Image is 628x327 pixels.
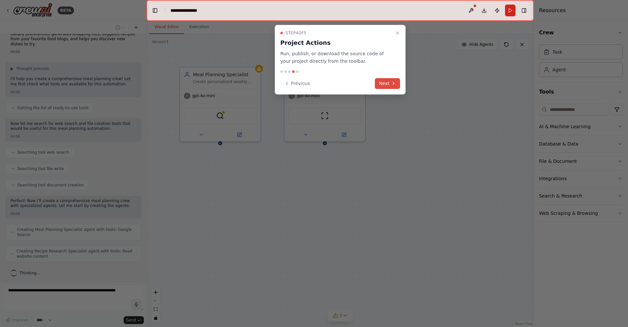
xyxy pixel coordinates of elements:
[375,78,400,89] button: Next
[280,78,314,89] button: Previous
[280,50,392,65] p: Run, publish, or download the source code of your project directly from the toolbar.
[393,29,401,37] button: Close walkthrough
[280,38,392,47] h3: Project Actions
[150,6,160,15] button: Hide left sidebar
[286,30,306,36] span: Step 4 of 5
